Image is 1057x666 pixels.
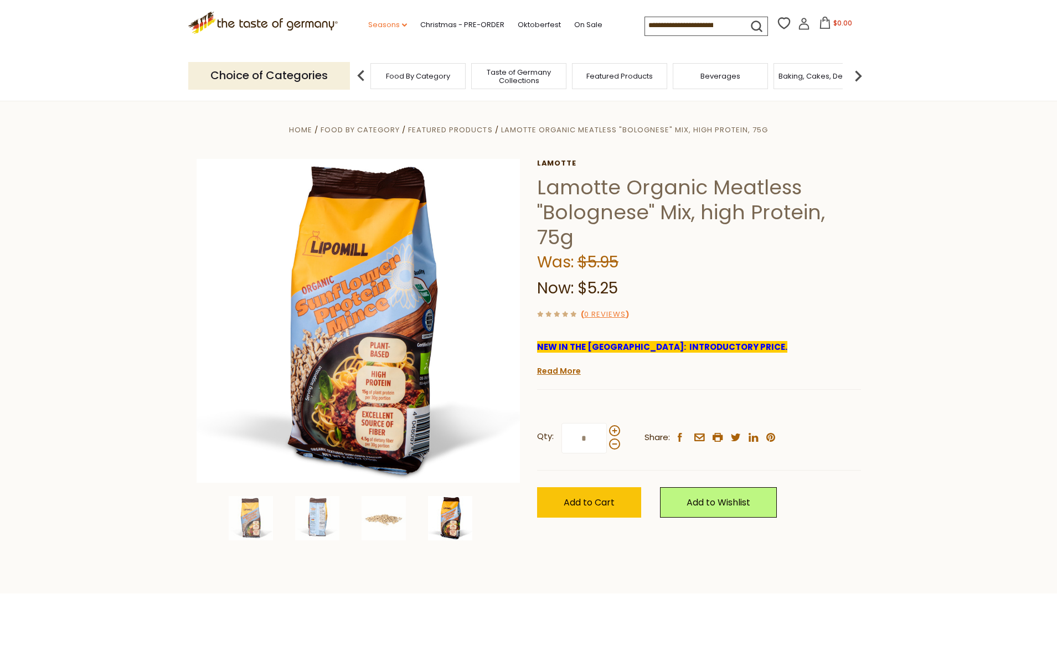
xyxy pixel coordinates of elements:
[537,251,574,273] label: Was:
[537,175,861,250] h1: Lamotte Organic Meatless "Bolognese" Mix, high Protein, 75g
[584,309,626,321] a: 0 Reviews
[778,72,864,80] a: Baking, Cakes, Desserts
[386,72,450,80] a: Food By Category
[581,309,629,319] span: ( )
[475,68,563,85] a: Taste of Germany Collections
[812,17,859,33] button: $0.00
[700,72,740,80] a: Beverages
[537,277,574,299] label: Now:
[537,341,787,353] span: NEW IN THE [GEOGRAPHIC_DATA]: INTRODUCTORY PRICE.
[537,430,554,443] strong: Qty:
[561,423,607,453] input: Qty:
[362,496,406,540] img: Lamotte Organic Meatless "Bolognese" Mix, high Protein, 75g
[578,251,618,273] span: $5.95
[586,72,653,80] a: Featured Products
[501,125,768,135] a: Lamotte Organic Meatless "Bolognese" Mix, high Protein, 75g
[420,19,504,31] a: Christmas - PRE-ORDER
[574,19,602,31] a: On Sale
[578,277,618,299] span: $5.25
[660,487,777,518] a: Add to Wishlist
[537,362,861,376] p: This organic German sunflower seed extract is a nutritious, protein-rich base to to make meatless...
[229,496,273,540] img: Lamotte Organic Meatless "Bolognese" Mix, high Protein, 75g
[408,125,492,135] a: Featured Products
[537,159,861,168] a: Lamotte
[847,65,869,87] img: next arrow
[368,19,407,31] a: Seasons
[518,19,561,31] a: Oktoberfest
[833,18,852,28] span: $0.00
[197,159,520,483] img: Lamotte Organic Meatless "Bolognese" Mix, high Protein, 75g
[321,125,400,135] a: Food By Category
[289,125,312,135] a: Home
[537,487,641,518] button: Add to Cart
[295,496,339,540] img: Lamotte Organic Meatless "Bolognese" Mix, high Protein, 75g
[350,65,372,87] img: previous arrow
[428,496,472,540] img: Lamotte Organic Meatless "Bolognese" Mix, high Protein, 75g
[188,62,350,89] p: Choice of Categories
[537,365,581,376] a: Read More
[564,496,615,509] span: Add to Cart
[644,431,670,445] span: Share:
